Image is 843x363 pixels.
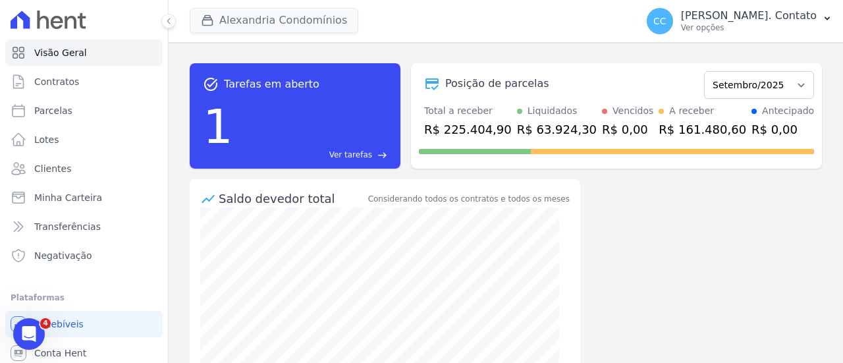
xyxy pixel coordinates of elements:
span: Lotes [34,133,59,146]
a: Contratos [5,69,163,95]
span: Ver tarefas [329,149,372,161]
div: A receber [669,104,714,118]
span: Visão Geral [34,46,87,59]
a: Recebíveis [5,311,163,337]
div: R$ 161.480,60 [659,121,746,138]
div: 1 [203,92,233,161]
span: CC [653,16,666,26]
div: R$ 0,00 [751,121,814,138]
a: Transferências [5,213,163,240]
span: Minha Carteira [34,191,102,204]
button: CC [PERSON_NAME]. Contato Ver opções [636,3,843,40]
div: Total a receber [424,104,512,118]
span: Negativação [34,249,92,262]
a: Negativação [5,242,163,269]
div: Plataformas [11,290,157,306]
a: Minha Carteira [5,184,163,211]
span: 4 [40,318,51,329]
p: [PERSON_NAME]. Contato [681,9,817,22]
a: Clientes [5,155,163,182]
div: Vencidos [612,104,653,118]
span: east [377,150,387,160]
div: Antecipado [762,104,814,118]
button: Alexandria Condomínios [190,8,358,33]
p: Ver opções [681,22,817,33]
iframe: Intercom live chat [13,318,45,350]
a: Ver tarefas east [238,149,387,161]
div: R$ 63.924,30 [517,121,597,138]
a: Lotes [5,126,163,153]
span: Contratos [34,75,79,88]
span: Clientes [34,162,71,175]
div: Considerando todos os contratos e todos os meses [368,193,570,205]
span: Transferências [34,220,101,233]
span: Parcelas [34,104,72,117]
span: Recebíveis [34,318,84,331]
a: Visão Geral [5,40,163,66]
div: Liquidados [528,104,578,118]
a: Parcelas [5,98,163,124]
span: Conta Hent [34,347,86,360]
span: task_alt [203,76,219,92]
span: Tarefas em aberto [224,76,319,92]
div: R$ 225.404,90 [424,121,512,138]
div: Saldo devedor total [219,190,366,208]
div: R$ 0,00 [602,121,653,138]
div: Posição de parcelas [445,76,549,92]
